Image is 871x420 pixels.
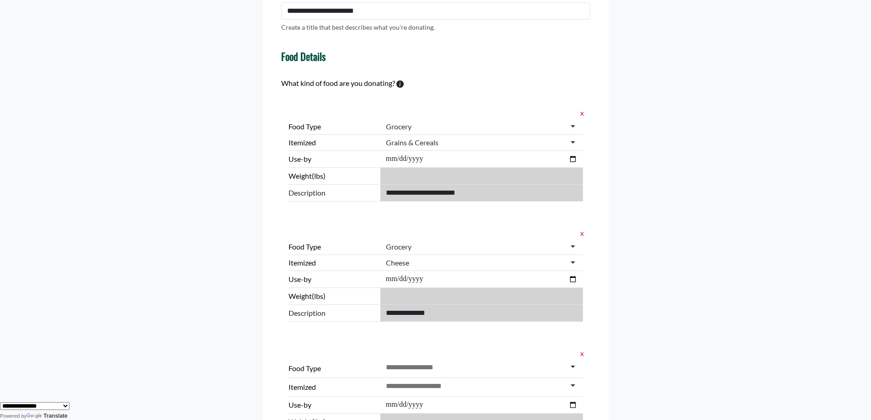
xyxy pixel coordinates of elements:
[289,308,377,319] span: Description
[289,274,377,285] label: Use-by
[289,241,377,252] label: Food Type
[386,122,411,131] div: Grocery
[289,399,377,410] label: Use-by
[386,242,411,251] div: Grocery
[289,170,377,181] label: Weight
[289,291,377,302] label: Weight
[577,347,583,359] button: x
[577,227,583,239] button: x
[289,154,377,165] label: Use-by
[577,107,583,119] button: x
[27,413,68,419] a: Translate
[289,121,377,132] label: Food Type
[289,137,377,148] label: Itemized
[27,413,43,420] img: Google Translate
[289,257,377,268] label: Itemized
[312,292,326,300] span: (lbs)
[396,80,404,88] svg: To calculate environmental impacts, we follow the Food Loss + Waste Protocol
[281,22,435,32] p: Create a title that best describes what you're donating.
[281,78,395,89] label: What kind of food are you donating?
[386,138,438,147] div: Grains & Cereals
[312,171,326,180] span: (lbs)
[386,258,409,267] div: Cheese
[281,50,326,62] h4: Food Details
[289,382,377,393] label: Itemized
[289,363,377,374] label: Food Type
[289,187,377,198] span: Description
